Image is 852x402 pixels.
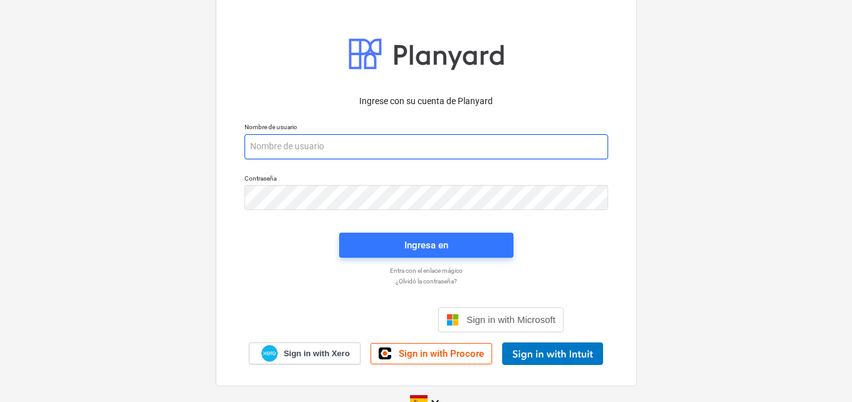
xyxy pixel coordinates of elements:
img: Xero logo [261,345,278,362]
span: Sign in with Xero [283,348,349,359]
p: Ingrese con su cuenta de Planyard [245,95,608,108]
iframe: Chat Widget [789,342,852,402]
a: Entra con el enlace mágico [238,267,614,275]
div: Widget de chat [789,342,852,402]
p: Contraseña [245,174,608,185]
a: ¿Olvidó la contraseña? [238,277,614,285]
iframe: Botón Iniciar sesión con Google [282,306,434,334]
p: Nombre de usuario [245,123,608,134]
a: Sign in with Xero [249,342,360,364]
button: Ingresa en [339,233,513,258]
a: Sign in with Procore [371,343,492,364]
input: Nombre de usuario [245,134,608,159]
span: Sign in with Procore [399,348,484,359]
img: Microsoft logo [446,314,459,326]
span: Sign in with Microsoft [466,314,555,325]
div: Ingresa en [404,237,448,253]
